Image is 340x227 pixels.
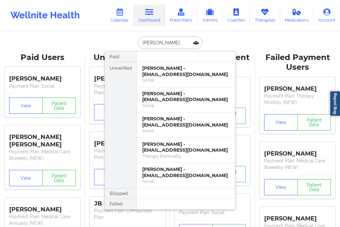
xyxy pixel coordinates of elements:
[264,93,331,106] p: Payment Plan : Therapy Monthly (NEW)
[134,5,165,26] a: Dashboard
[94,135,161,147] div: [PERSON_NAME]
[105,199,137,209] div: Failed
[142,91,230,103] div: [PERSON_NAME] - [EMAIL_ADDRESS][DOMAIN_NAME]
[90,53,165,63] div: Unverified Users
[297,114,331,130] button: Patient Data
[94,147,161,160] p: Payment Plan : Unmatched Plan
[330,91,340,116] a: Report Bug
[94,169,128,185] button: View
[314,5,340,26] a: Account
[9,170,43,186] button: View
[94,104,128,120] button: View
[264,179,298,195] button: View
[260,53,335,73] div: Failed Payment Users
[106,5,134,26] a: Calendar
[264,80,331,93] div: [PERSON_NAME]
[9,213,76,226] p: Payment Plan : Medical Care Annually (NEW)
[142,116,230,128] div: [PERSON_NAME] - [EMAIL_ADDRESS][DOMAIN_NAME]
[5,53,80,63] div: Paid Users
[142,128,230,133] div: Social
[165,5,197,26] a: Prescribers
[9,70,76,83] div: [PERSON_NAME]
[264,210,331,222] div: [PERSON_NAME]
[223,5,250,26] a: Coaches
[42,98,76,114] button: Patient Data
[42,170,76,186] button: Patient Data
[142,178,230,184] div: Social
[94,200,161,207] div: JB
[9,98,43,114] button: View
[179,209,246,216] p: Payment Plan : Social
[94,207,161,220] p: Payment Plan : Unmatched Plan
[105,189,137,199] div: Skipped
[9,148,76,161] p: Payment Plan : Medical Care Biweekly (NEW)
[9,83,76,89] p: Payment Plan : Social
[142,153,230,159] div: Therapy Biannually
[197,5,223,26] a: Admins
[264,158,331,171] p: Payment Plan : Medical Care Biweekly (NEW)
[9,129,76,148] div: [PERSON_NAME] [PERSON_NAME]
[142,166,230,178] div: [PERSON_NAME] - [EMAIL_ADDRESS][DOMAIN_NAME]
[297,179,331,195] button: Patient Data
[280,5,314,26] a: Medications
[264,145,331,158] div: [PERSON_NAME]
[142,103,230,108] div: Social
[250,5,280,26] a: Therapists
[94,70,161,83] div: [PERSON_NAME]
[94,83,161,96] p: Payment Plan : Unmatched Plan
[9,201,76,213] div: [PERSON_NAME]
[105,52,137,62] div: Paid
[142,141,230,153] div: [PERSON_NAME] - [EMAIL_ADDRESS][DOMAIN_NAME]
[142,65,230,77] div: [PERSON_NAME] - [EMAIL_ADDRESS][DOMAIN_NAME]
[264,114,298,130] button: View
[105,62,137,189] div: Unverified
[142,77,230,83] div: Social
